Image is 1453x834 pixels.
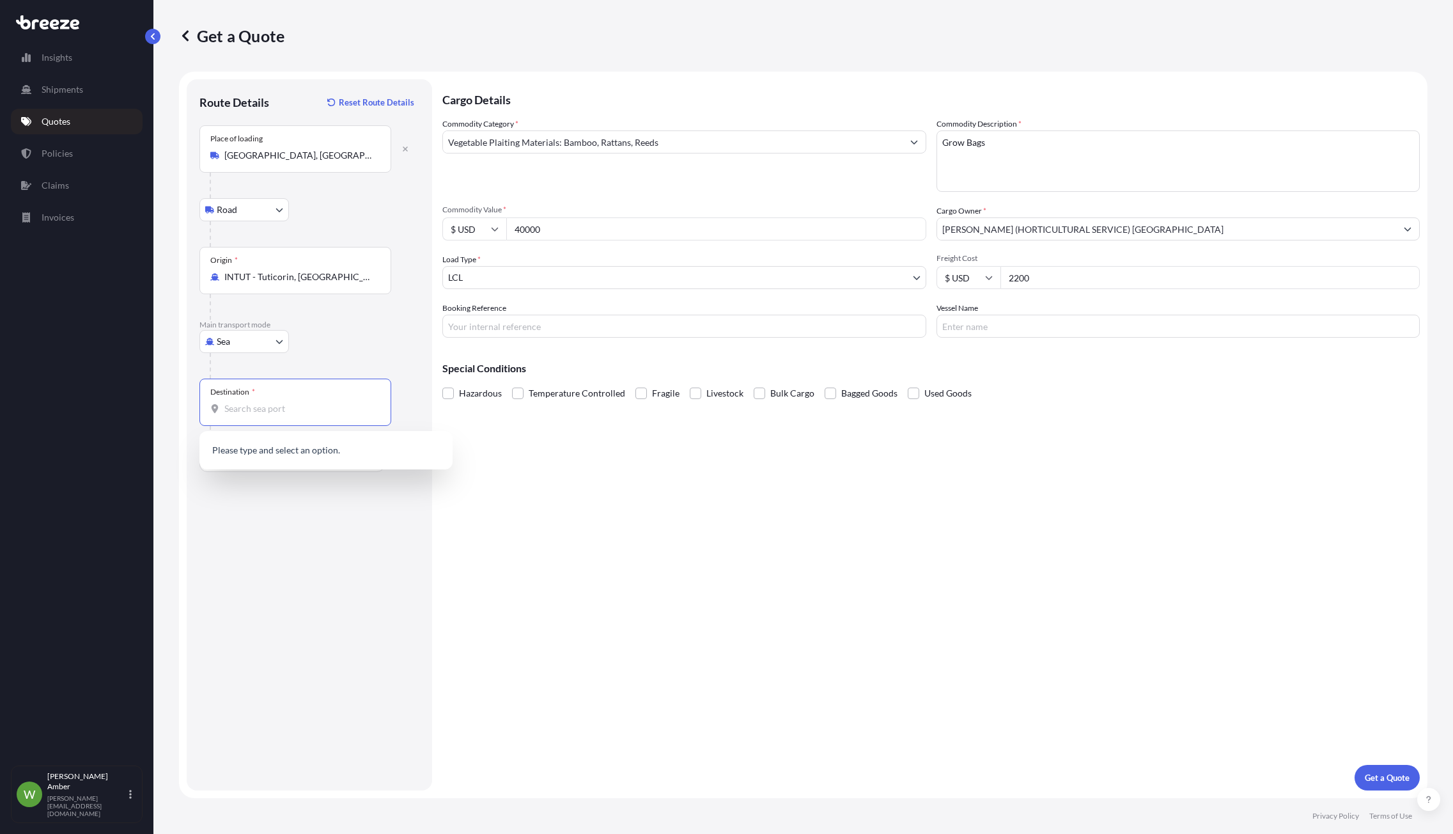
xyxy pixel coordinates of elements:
span: Fragile [652,384,680,403]
label: Booking Reference [442,302,506,315]
input: Origin [224,271,375,283]
div: Destination [210,387,255,397]
button: Select transport [199,198,289,221]
span: Bagged Goods [841,384,897,403]
p: Quotes [42,115,70,128]
span: Livestock [706,384,743,403]
p: Get a Quote [179,26,284,46]
p: Please type and select an option. [205,436,447,464]
input: Full name [937,217,1397,240]
p: Policies [42,147,73,160]
div: Place of loading [210,134,263,144]
span: Used Goods [924,384,972,403]
label: Cargo Owner [936,205,986,217]
input: Your internal reference [442,315,926,338]
p: Privacy Policy [1312,811,1359,821]
span: Road [217,203,237,216]
button: Show suggestions [1396,217,1419,240]
input: Enter name [936,315,1420,338]
span: Temperature Controlled [529,384,625,403]
p: Terms of Use [1369,811,1412,821]
p: Invoices [42,211,74,224]
p: [PERSON_NAME][EMAIL_ADDRESS][DOMAIN_NAME] [47,794,127,817]
input: Place of loading [224,149,375,162]
p: Claims [42,179,69,192]
p: Special Conditions [442,363,1420,374]
p: Route Details [199,95,269,110]
button: Show suggestions [903,130,926,153]
input: Destination [224,402,375,415]
span: Commodity Value [442,205,926,215]
button: Select transport [199,330,289,353]
label: Commodity Description [936,118,1022,130]
label: Commodity Category [442,118,518,130]
span: W [24,788,35,801]
p: [PERSON_NAME] Amber [47,771,127,792]
input: Type amount [506,217,926,240]
p: Reset Route Details [339,96,414,109]
p: Main transport mode [199,320,419,330]
span: Freight Cost [936,253,1420,264]
p: Shipments [42,83,83,96]
span: Sea [217,335,230,348]
span: LCL [448,271,463,284]
label: Vessel Name [936,302,978,315]
p: Insights [42,51,72,64]
span: Hazardous [459,384,502,403]
span: Bulk Cargo [770,384,814,403]
input: Select a commodity type [443,130,903,153]
div: Origin [210,255,238,265]
input: Enter amount [1000,266,1420,289]
p: Get a Quote [1365,771,1410,784]
p: Cargo Details [442,79,1420,118]
span: Load Type [442,253,481,266]
div: Show suggestions [199,431,453,469]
